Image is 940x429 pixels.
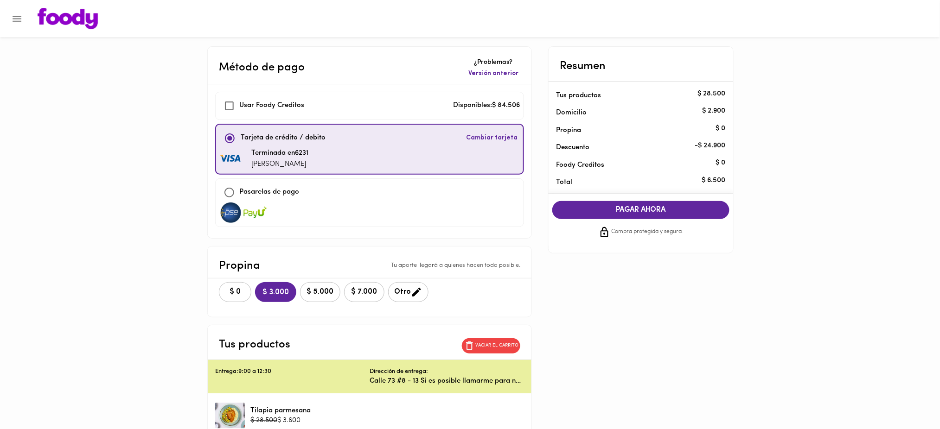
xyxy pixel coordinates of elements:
span: Compra protegida y segura. [611,227,683,237]
p: Tilapia parmesana [250,406,311,416]
p: Tus productos [219,336,290,353]
span: Cambiar tarjeta [466,133,518,143]
p: Usar Foody Creditos [239,101,304,111]
p: Calle 73 #8 - 13 Si es posible llamarme para notificar la entrega y recibir el pedido lo más rápi... [370,376,524,386]
p: Método de pago [219,59,305,76]
p: $ 3.600 [277,416,301,425]
button: Menu [6,7,28,30]
button: $ 3.000 [255,282,296,302]
p: Resumen [560,58,606,75]
p: Total [556,177,711,187]
p: Vaciar el carrito [475,342,518,349]
p: $ 28.500 [698,89,726,99]
img: visa [219,202,243,223]
span: Versión anterior [468,69,518,78]
p: Entrega: 9:00 a 12:30 [215,367,370,376]
span: $ 0 [225,288,245,297]
img: logo.png [38,8,98,29]
span: $ 7.000 [350,288,378,297]
iframe: Messagebird Livechat Widget [886,375,931,420]
button: $ 7.000 [344,282,384,302]
p: ¿Problemas? [467,58,520,67]
span: PAGAR AHORA [562,206,720,214]
p: Propina [556,126,711,135]
button: Vaciar el carrito [462,338,520,353]
p: Descuento [556,143,589,152]
p: $ 6.500 [702,176,726,185]
span: $ 5.000 [306,288,334,297]
button: Versión anterior [467,67,520,80]
p: $ 28.500 [250,416,277,425]
p: Tarjeta de crédito / debito [241,133,326,144]
span: Otro [394,286,422,298]
button: Otro [388,282,428,302]
p: $ 0 [716,158,726,168]
img: visa [243,202,267,223]
p: Domicilio [556,108,587,118]
p: Propina [219,258,260,274]
p: - $ 24.900 [695,141,726,151]
p: Tu aporte llegará a quienes hacen todo posible. [391,261,520,270]
p: Terminada en 6231 [251,148,308,159]
button: $ 5.000 [300,282,340,302]
p: $ 2.900 [703,106,726,116]
button: PAGAR AHORA [552,201,729,219]
p: Disponibles: $ 84.506 [453,101,520,111]
p: Pasarelas de pago [239,187,299,198]
p: Dirección de entrega: [370,367,428,376]
span: $ 3.000 [262,288,289,297]
p: Foody Creditos [556,160,711,170]
button: Cambiar tarjeta [464,128,519,148]
img: visa [220,155,243,163]
p: $ 0 [716,124,726,133]
p: Tus productos [556,91,711,101]
p: [PERSON_NAME] [251,159,308,170]
button: $ 0 [219,282,251,302]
